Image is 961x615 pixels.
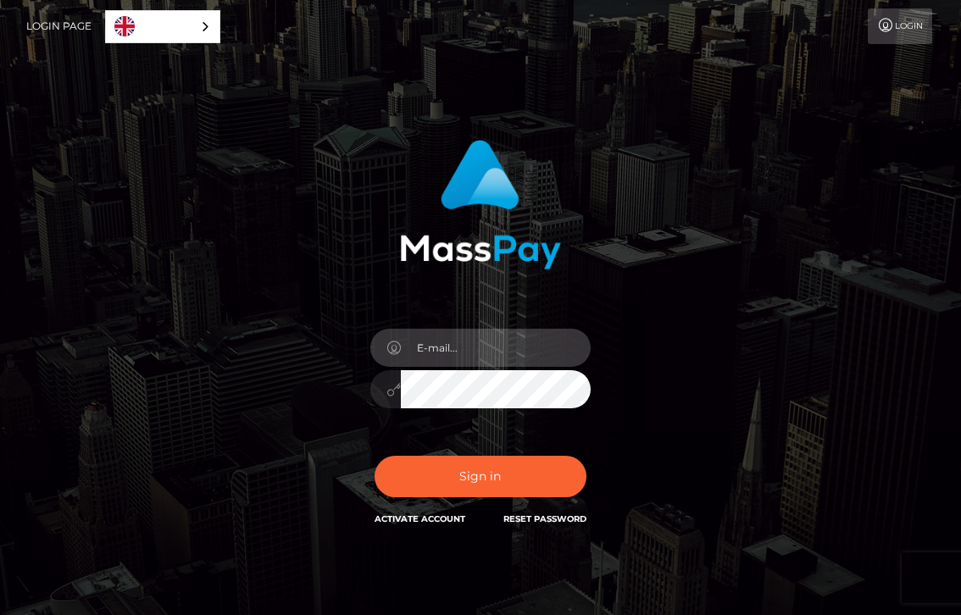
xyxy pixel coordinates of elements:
[105,10,220,43] div: Language
[375,456,586,497] button: Sign in
[868,8,932,44] a: Login
[106,11,219,42] a: English
[375,513,465,524] a: Activate Account
[105,10,220,43] aside: Language selected: English
[26,8,92,44] a: Login Page
[503,513,586,524] a: Reset Password
[400,140,561,269] img: MassPay Login
[401,329,591,367] input: E-mail...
